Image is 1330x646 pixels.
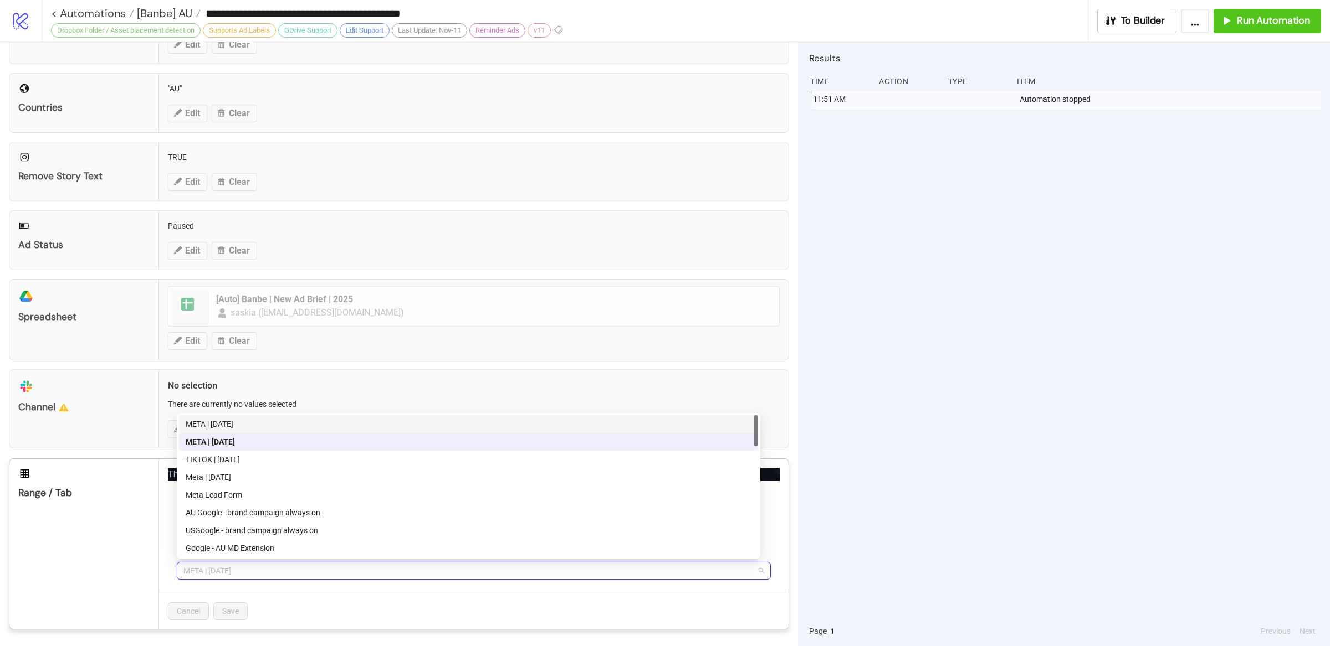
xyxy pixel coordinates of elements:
div: Supports Ad Labels [203,23,276,38]
div: Google - AU MD Extension [186,542,751,554]
div: Edit Support [340,23,390,38]
div: Last Update: Nov-11 [392,23,467,38]
span: To Builder [1121,14,1165,27]
div: Time [809,71,870,92]
div: META | SEPT 2025 [179,415,758,433]
div: TIKTOK | [DATE] [186,453,751,466]
div: Reminder Ads [469,23,525,38]
span: close [773,467,780,475]
div: v11 [528,23,551,38]
a: [Banbe] AU [134,8,201,19]
div: Google - AU MD Extension [179,539,758,557]
div: Meta Lead Form [186,489,751,501]
div: AU Google - brand campaign always on [179,504,758,521]
div: GDrive Support [278,23,337,38]
span: [Banbe] AU [134,6,192,20]
a: < Automations [51,8,134,19]
div: AU Google - brand campaign always on [186,507,751,519]
div: USGoogle - brand campaign always on [186,524,751,536]
button: Next [1296,625,1319,637]
div: TIKTOK | AUGUST 2025 [179,451,758,468]
div: Item [1016,71,1321,92]
div: 11:51 AM [812,89,873,110]
div: Range / Tab [18,487,150,499]
div: Action [878,71,939,92]
button: To Builder [1097,9,1177,33]
div: Meta | [DATE] [186,471,751,483]
button: Previous [1257,625,1294,637]
span: Run Automation [1237,14,1310,27]
div: Type [947,71,1008,92]
button: ... [1181,9,1209,33]
span: META | AUGUST 2025 [183,562,764,579]
div: Automation stopped [1019,89,1324,110]
div: USGoogle - brand campaign always on [179,521,758,539]
button: Save [213,602,248,620]
h2: Results [809,51,1321,65]
div: META | [DATE] [186,436,751,448]
div: Meta Lead Form [179,486,758,504]
div: Dropbox Folder / Asset placement detection [51,23,201,38]
span: Page [809,625,827,637]
p: The range in A1 notation to fetch [168,468,780,481]
button: Run Automation [1214,9,1321,33]
button: Cancel [168,602,209,620]
div: META | [DATE] [186,418,751,430]
div: Meta | May 2025 [179,468,758,486]
div: META | AUGUST 2025 [179,433,758,451]
button: 1 [827,625,838,637]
